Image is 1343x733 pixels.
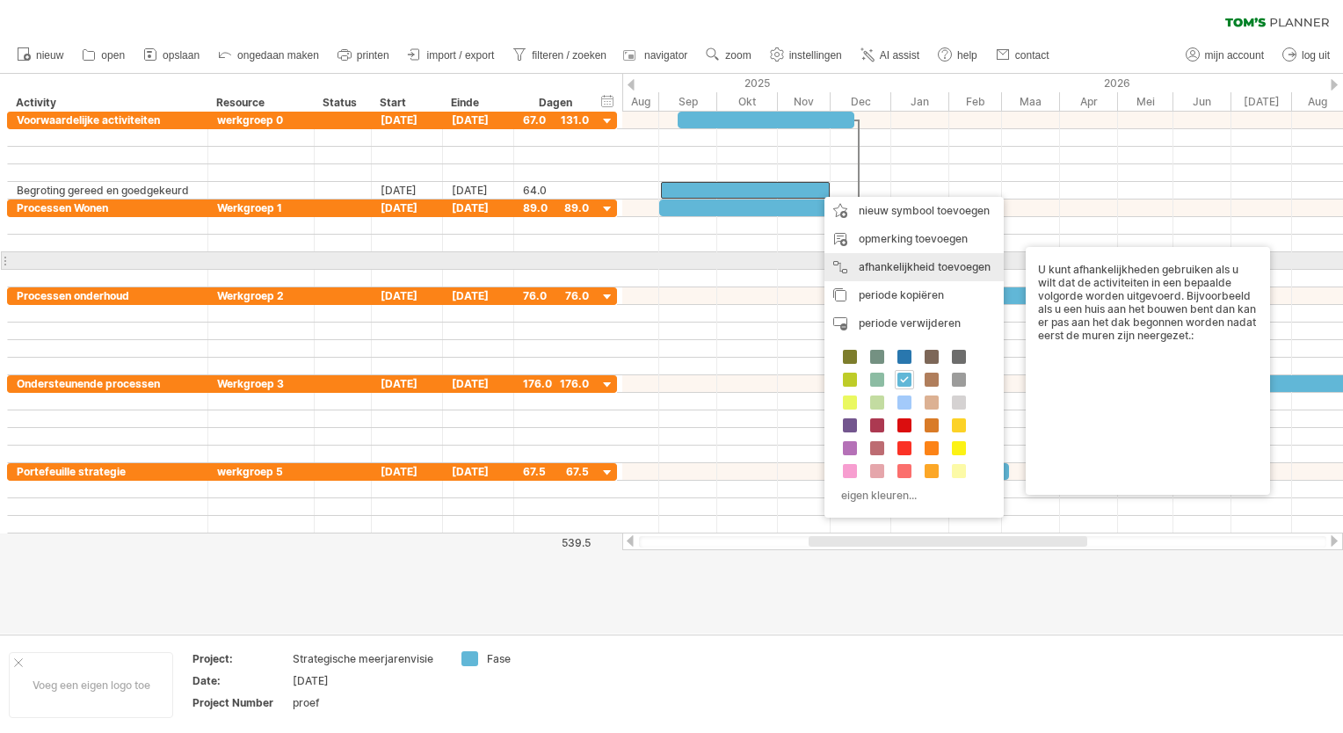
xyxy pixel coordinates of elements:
[824,197,1004,225] div: nieuw symbool toevoegen
[217,375,305,392] div: Werkgroep 3
[831,92,891,111] div: December 2025
[991,44,1055,67] a: contact
[717,92,778,111] div: Oktober 2025
[372,287,443,304] div: [DATE]
[192,673,289,688] div: Date:
[17,375,199,392] div: Ondersteunende processen
[372,375,443,392] div: [DATE]
[372,200,443,216] div: [DATE]
[323,94,361,112] div: Status
[1015,49,1049,62] span: contact
[443,112,514,128] div: [DATE]
[17,112,199,128] div: Voorwaardelijke activiteiten
[523,375,589,392] div: 176.0
[333,44,395,67] a: printen
[523,182,589,199] div: 64.0
[824,253,1004,281] div: afhankelijkheid toevoegen
[701,44,756,67] a: zoom
[12,44,69,67] a: nieuw
[77,44,130,67] a: open
[192,651,289,666] div: Project:
[217,287,305,304] div: Werkgroep 2
[523,463,589,480] div: 67.5
[443,182,514,199] div: [DATE]
[833,483,990,507] div: eigen kleuren...
[214,44,324,67] a: ongedaan maken
[725,49,751,62] span: zoom
[443,200,514,216] div: [DATE]
[101,49,125,62] span: open
[1173,92,1231,111] div: Juni 2026
[856,44,925,67] a: AI assist
[824,225,1004,253] div: opmerking toevoegen
[789,49,842,62] span: instellingen
[372,112,443,128] div: [DATE]
[513,94,597,112] div: Dagen
[17,182,199,199] div: Begroting gereed en goedgekeurd
[880,49,919,62] span: AI assist
[372,182,443,199] div: [DATE]
[372,463,443,480] div: [DATE]
[621,44,693,67] a: navigator
[139,44,205,67] a: opslaan
[604,92,659,111] div: Augustus 2025
[403,44,500,67] a: import / export
[515,536,591,549] div: 539.5
[1278,44,1335,67] a: log uit
[859,316,961,330] span: periode verwijderen
[16,94,198,112] div: Activity
[659,92,717,111] div: September 2025
[443,287,514,304] div: [DATE]
[217,200,305,216] div: Werkgroep 1
[644,49,687,62] span: navigator
[36,49,63,62] span: nieuw
[380,94,432,112] div: Start
[532,49,606,62] span: filteren / zoeken
[523,287,589,304] div: 76.0
[163,49,200,62] span: opslaan
[933,44,983,67] a: help
[216,94,304,112] div: Resource
[427,49,495,62] span: import / export
[17,200,199,216] div: Processen Wonen
[1002,92,1060,111] div: Maart 2026
[293,695,440,710] div: proef
[523,200,589,216] div: 89.0
[1181,44,1269,67] a: mijn account
[451,94,504,112] div: Einde
[443,463,514,480] div: [DATE]
[1205,49,1264,62] span: mijn account
[443,375,514,392] div: [DATE]
[237,49,319,62] span: ongedaan maken
[357,49,389,62] span: printen
[859,288,944,301] span: periode kopiëren
[1060,92,1118,111] div: April 2026
[1302,49,1330,62] span: log uit
[1231,92,1292,111] div: Juli 2026
[1118,92,1173,111] div: Mei 2026
[957,49,977,62] span: help
[217,463,305,480] div: werkgroep 5
[17,287,199,304] div: Processen onderhoud
[487,651,583,666] div: Fase
[293,651,440,666] div: Strategische meerjarenvisie
[523,112,589,128] div: 67.0
[293,673,440,688] div: [DATE]
[192,695,289,710] div: Project Number
[766,44,847,67] a: instellingen
[778,92,831,111] div: November 2025
[949,92,1002,111] div: Februari 2026
[17,463,199,480] div: Portefeuille strategie
[508,44,612,67] a: filteren / zoeken
[9,652,173,718] div: Voeg een eigen logo toe
[891,92,949,111] div: Januari 2026
[1038,263,1258,479] div: U kunt afhankelijkheden gebruiken als u wilt dat de activiteiten in een bepaalde volgorde worden ...
[217,112,305,128] div: werkgroep 0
